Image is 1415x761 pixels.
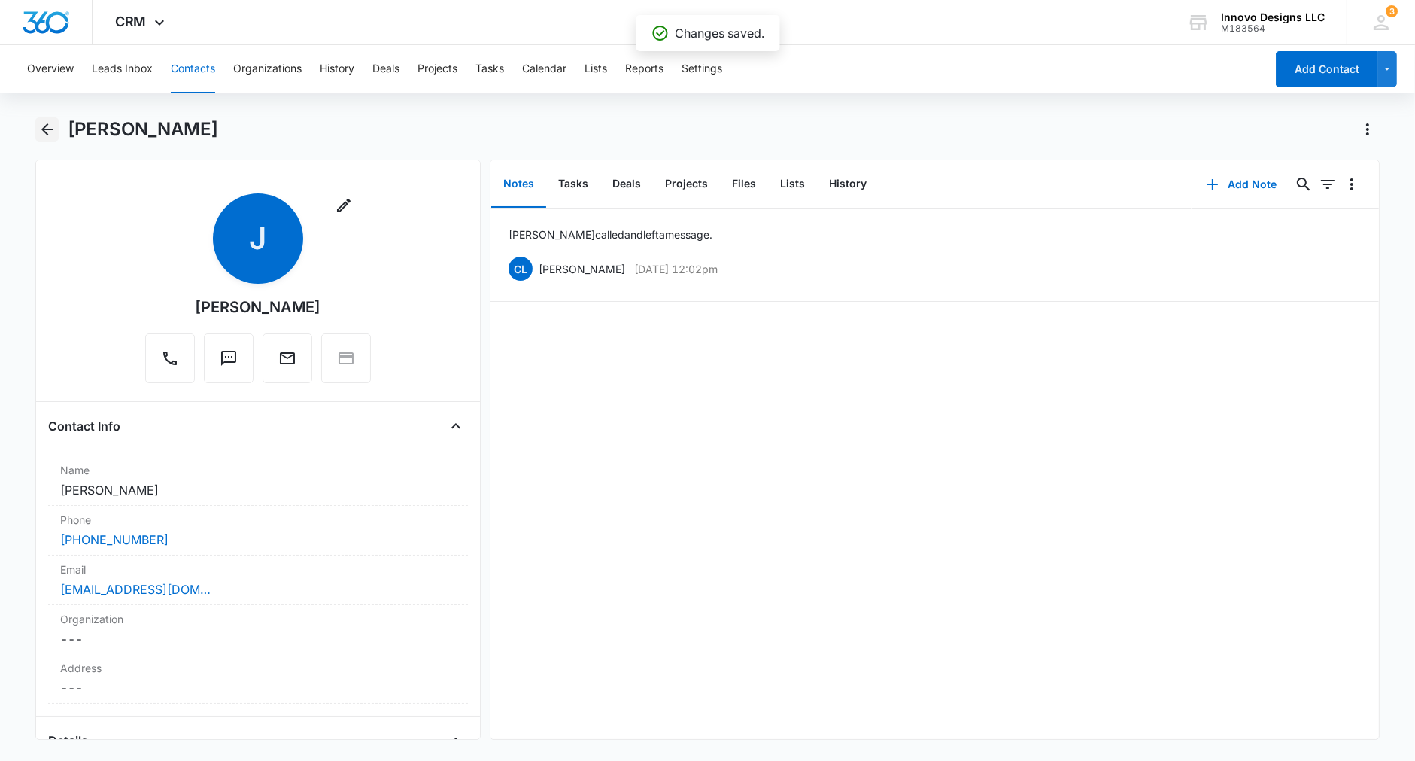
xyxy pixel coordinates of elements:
button: Calendar [522,45,566,93]
label: Organization [60,611,456,627]
div: Address--- [48,654,468,704]
p: [DATE] 12:02pm [634,261,718,277]
button: History [320,45,354,93]
h4: Details [48,732,88,750]
button: Tasks [475,45,504,93]
div: account id [1221,23,1325,34]
div: notifications count [1386,5,1398,17]
button: Leads Inbox [92,45,153,93]
a: [EMAIL_ADDRESS][DOMAIN_NAME] [60,580,211,598]
button: Settings [682,45,722,93]
label: Address [60,660,456,676]
h4: Contact Info [48,417,120,435]
div: Organization--- [48,605,468,654]
a: Email [263,357,312,370]
button: Add Note [1192,166,1292,202]
button: Projects [418,45,457,93]
button: Actions [1356,117,1380,142]
span: CRM [115,14,147,29]
label: Email [60,562,456,577]
div: Name[PERSON_NAME] [48,456,468,506]
a: [PHONE_NUMBER] [60,531,169,549]
button: Reports [625,45,663,93]
button: Lists [585,45,607,93]
button: Email [263,333,312,383]
button: Tasks [546,161,600,208]
span: 3 [1386,5,1398,17]
dd: --- [60,630,456,648]
dd: [PERSON_NAME] [60,481,456,499]
button: Overflow Menu [1340,172,1364,196]
p: Changes saved. [675,24,764,42]
button: Lists [768,161,817,208]
button: Files [720,161,768,208]
button: Projects [653,161,720,208]
span: CL [509,257,533,281]
button: Overview [27,45,74,93]
p: [PERSON_NAME] called and left a message. [509,227,712,242]
a: Call [145,357,195,370]
div: [PERSON_NAME] [195,296,320,318]
button: Call [145,333,195,383]
button: Close [444,729,468,753]
label: Phone [60,512,456,528]
dd: --- [60,679,456,697]
button: Close [444,414,468,438]
button: Contacts [171,45,215,93]
div: Phone[PHONE_NUMBER] [48,506,468,556]
button: Add Contact [1276,51,1377,87]
button: Search... [1292,172,1316,196]
p: [PERSON_NAME] [539,261,625,277]
button: Filters [1316,172,1340,196]
span: J [213,193,303,284]
button: History [817,161,879,208]
button: Deals [600,161,653,208]
a: Text [204,357,254,370]
button: Text [204,333,254,383]
button: Back [35,117,59,142]
div: Email[EMAIL_ADDRESS][DOMAIN_NAME] [48,556,468,605]
label: Name [60,462,456,478]
button: Organizations [233,45,302,93]
button: Notes [491,161,546,208]
button: Deals [372,45,399,93]
div: account name [1221,11,1325,23]
h1: [PERSON_NAME] [68,118,218,141]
